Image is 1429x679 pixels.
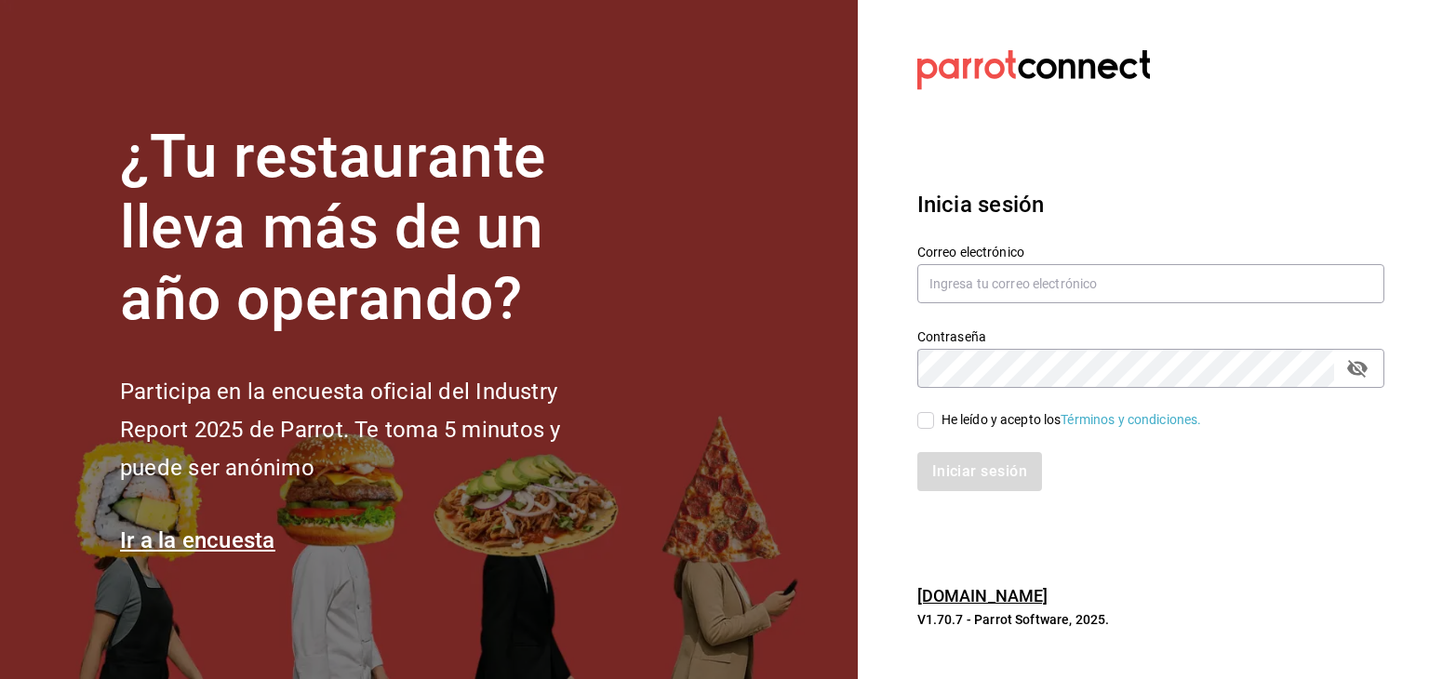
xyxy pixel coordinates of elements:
label: Correo electrónico [917,245,1384,258]
h2: Participa en la encuesta oficial del Industry Report 2025 de Parrot. Te toma 5 minutos y puede se... [120,373,622,486]
button: passwordField [1342,353,1373,384]
a: [DOMAIN_NAME] [917,586,1048,606]
h1: ¿Tu restaurante lleva más de un año operando? [120,122,622,336]
div: He leído y acepto los [942,410,1202,430]
a: Ir a la encuesta [120,527,275,553]
label: Contraseña [917,329,1384,342]
h3: Inicia sesión [917,188,1384,221]
a: Términos y condiciones. [1061,412,1201,427]
p: V1.70.7 - Parrot Software, 2025. [917,610,1384,629]
input: Ingresa tu correo electrónico [917,264,1384,303]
